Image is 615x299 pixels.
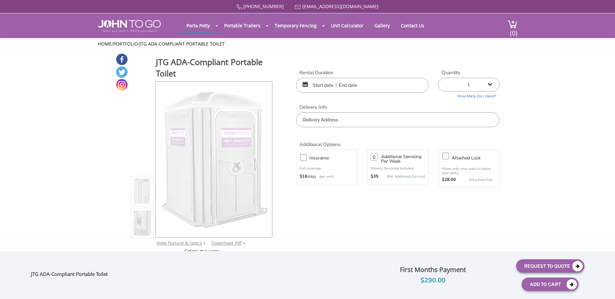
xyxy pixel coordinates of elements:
p: (per unit) [316,173,334,180]
p: Allow only your users to enjoy your potty. [442,167,496,175]
a: Home [98,41,112,47]
h3: Insurance [309,154,360,162]
input: 0 [371,154,378,161]
a: Portable Trailers [219,19,265,32]
h3: Attached lock [452,154,502,162]
a: Contact Us [396,19,429,32]
button: Live Chat [589,273,615,299]
a: How Many Do I need? [438,91,499,99]
a: Twitter [116,66,128,78]
img: Call [237,4,242,10]
a: View feature & specs [157,240,202,246]
ul: / / [98,41,517,47]
strong: $16 [300,173,307,180]
img: Mail [295,5,301,9]
img: Product [133,116,151,269]
label: Rental Duration [296,69,429,76]
a: Instagram [116,79,128,90]
a: [PHONE_NUMBER] [243,3,284,9]
label: Quantity [438,69,499,76]
a: Facebook [116,54,128,65]
button: Add To Cart [522,278,579,291]
strong: $28.00 [442,177,456,183]
div: /mo [300,173,354,180]
img: Product [161,82,268,235]
button: Request To Quote [516,259,584,273]
div: First Months Payment [355,264,511,275]
span: (0) [510,23,517,37]
a: Gallery [370,19,395,32]
a: Unit Calculator [326,19,368,32]
div: $290.00 [355,275,511,286]
h3: Additional Servicing Per Week [381,155,425,164]
div: Colors may vary [131,248,273,254]
label: Delivery Info [296,104,499,111]
p: Weekly Servicing Included [371,166,425,171]
a: [EMAIL_ADDRESS][DOMAIN_NAME] [302,3,378,9]
img: cart a [508,20,517,29]
a: Download Pdf [212,240,242,246]
h1: JTG ADA-Compliant Portable Toilet [156,56,273,81]
a: Porta Potty [182,19,215,32]
h2: Additional Options [296,134,499,148]
img: right arrow icon [203,242,205,245]
img: chevron.png [243,242,245,245]
p: (Per Additional Service) [378,174,425,179]
input: Start date | End date [296,78,429,93]
a: JTG ADA-Compliant Portable Toilet [140,41,225,47]
img: JOHN to go [98,20,161,32]
input: Delivery Address [296,112,499,127]
p: {One time fee} [459,177,493,183]
a: Temporary Fencing [270,19,321,32]
a: Portfolio [113,41,138,47]
div: JTG ADA-Compliant Portable Toilet [31,271,111,279]
p: Full coverage [300,165,354,172]
strong: $35 [371,173,378,180]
